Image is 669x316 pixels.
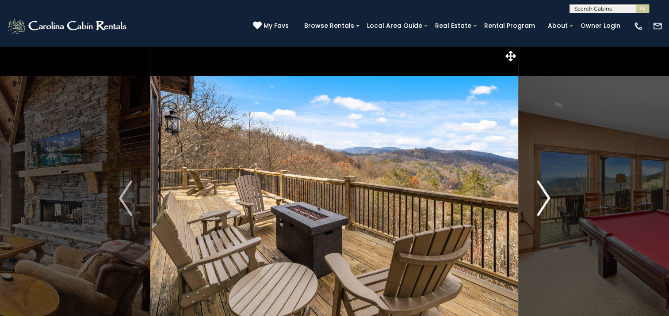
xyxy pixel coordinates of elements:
[264,21,289,30] span: My Favs
[480,19,539,33] a: Rental Program
[119,181,132,216] img: arrow
[543,19,572,33] a: About
[300,19,359,33] a: Browse Rentals
[7,17,129,35] img: White-1-2.png
[431,19,476,33] a: Real Estate
[363,19,427,33] a: Local Area Guide
[253,21,291,31] a: My Favs
[634,21,643,31] img: phone-regular-white.png
[576,19,625,33] a: Owner Login
[537,181,550,216] img: arrow
[653,21,662,31] img: mail-regular-white.png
